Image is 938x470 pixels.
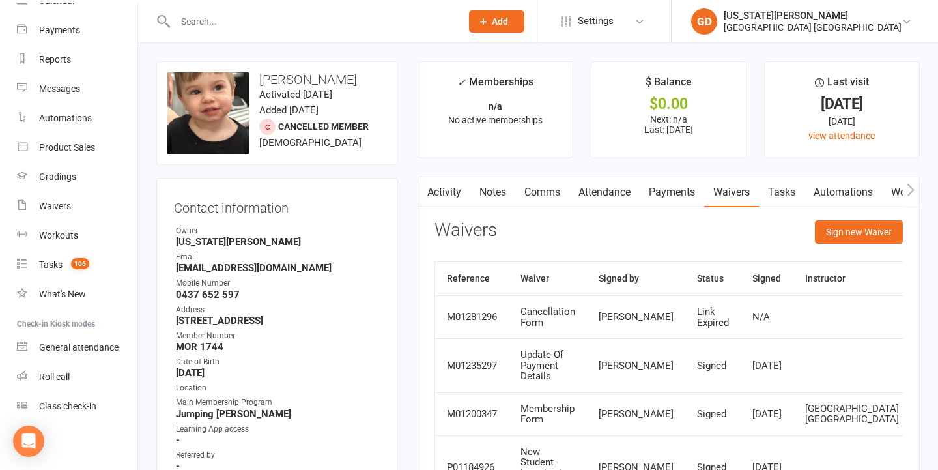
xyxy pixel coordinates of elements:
div: Member Number [176,330,380,342]
span: Settings [578,7,614,36]
div: GD [691,8,717,35]
th: Reference [435,262,509,295]
div: [GEOGRAPHIC_DATA] [GEOGRAPHIC_DATA] [724,22,902,33]
a: Workouts [17,221,137,250]
div: Mobile Number [176,277,380,289]
a: Automations [804,177,882,207]
a: Comms [515,177,569,207]
div: Date of Birth [176,356,380,368]
input: Search... [171,12,452,31]
time: Activated [DATE] [259,89,332,100]
div: $0.00 [603,97,734,111]
div: [PERSON_NAME] [599,312,674,323]
strong: n/a [489,101,502,111]
div: What's New [39,289,86,299]
strong: 0437 652 597 [176,289,380,301]
span: No active memberships [448,115,543,125]
a: Class kiosk mode [17,392,137,421]
h3: Waivers [434,220,497,241]
div: Referred by [176,449,380,462]
button: Sign new Waiver [815,220,903,244]
div: Membership Form [520,404,575,425]
div: Main Membership Program [176,396,380,409]
th: Signed [741,262,793,295]
a: Activity [418,177,470,207]
a: Automations [17,104,137,133]
div: Link Expired [697,306,729,328]
div: [GEOGRAPHIC_DATA] [GEOGRAPHIC_DATA] [805,404,899,425]
div: General attendance [39,342,119,353]
a: Roll call [17,362,137,392]
strong: [STREET_ADDRESS] [176,315,380,327]
th: Status [685,262,741,295]
a: Gradings [17,162,137,192]
p: Next: n/a Last: [DATE] [603,114,734,135]
div: Signed [697,409,729,420]
div: Open Intercom Messenger [13,426,44,457]
div: Workouts [39,230,78,241]
div: [DATE] [776,97,907,111]
span: Cancelled member [278,121,369,132]
a: Notes [470,177,515,207]
a: Messages [17,74,137,104]
div: Owner [176,225,380,237]
a: Product Sales [17,133,137,162]
img: image1743199079.png [167,72,249,154]
div: [PERSON_NAME] [599,409,674,420]
div: Waivers [39,201,71,211]
div: Last visit [815,74,869,97]
div: Product Sales [39,142,95,153]
div: Payments [39,25,80,35]
a: General attendance kiosk mode [17,333,137,362]
span: [DEMOGRAPHIC_DATA] [259,137,362,149]
strong: [US_STATE][PERSON_NAME] [176,236,380,248]
div: Memberships [457,74,533,98]
div: Gradings [39,171,76,182]
strong: Jumping [PERSON_NAME] [176,408,380,420]
div: [US_STATE][PERSON_NAME] [724,10,902,22]
a: view attendance [808,130,875,141]
a: Tasks 106 [17,250,137,280]
a: Waivers [17,192,137,221]
div: Reports [39,54,71,65]
a: Waivers [704,177,759,207]
div: Email [176,251,380,263]
div: [DATE] [752,409,782,420]
a: Tasks [759,177,804,207]
button: Add [469,10,524,33]
h3: [PERSON_NAME] [167,72,387,87]
strong: - [176,434,380,446]
strong: MOR 1744 [176,341,380,353]
div: M01200347 [447,409,497,420]
div: Class check-in [39,401,96,411]
div: Cancellation Form [520,306,575,328]
a: Payments [17,16,137,45]
a: What's New [17,280,137,309]
th: Signed by [587,262,685,295]
div: Learning App access [176,423,380,435]
div: N/A [752,312,782,323]
div: $ Balance [646,74,692,97]
th: Instructor [793,262,911,295]
time: Added [DATE] [259,104,319,116]
div: [DATE] [776,114,907,128]
div: Location [176,382,380,394]
div: [DATE] [752,360,782,372]
div: [PERSON_NAME] [599,360,674,372]
div: Address [176,304,380,316]
th: Waiver [509,262,587,295]
div: Tasks [39,259,63,270]
div: Roll call [39,372,70,382]
div: Automations [39,113,92,123]
strong: [EMAIL_ADDRESS][DOMAIN_NAME] [176,262,380,274]
a: Payments [640,177,704,207]
span: Add [492,16,508,27]
div: Signed [697,360,729,372]
span: 106 [71,258,89,269]
a: Reports [17,45,137,74]
strong: [DATE] [176,367,380,379]
div: M01281296 [447,312,497,323]
a: Attendance [569,177,640,207]
div: Update Of Payment Details [520,349,575,382]
div: M01235297 [447,360,497,372]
